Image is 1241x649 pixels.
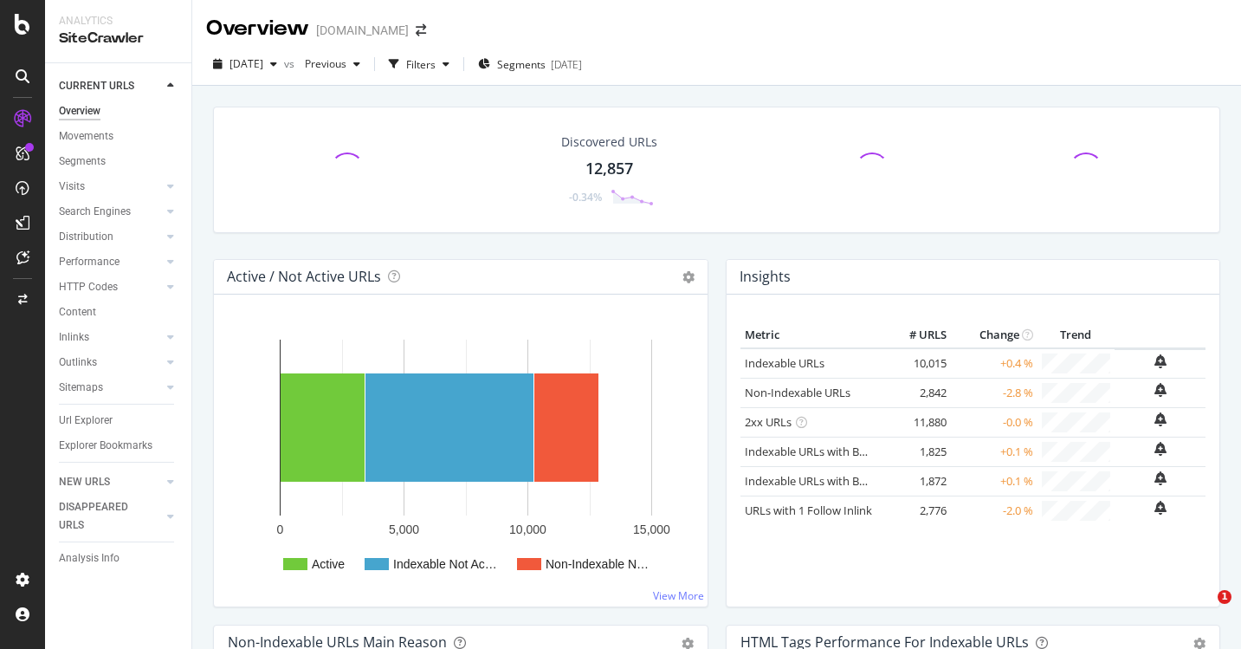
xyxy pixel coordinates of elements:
[59,498,146,535] div: DISAPPEARED URLS
[277,522,284,536] text: 0
[206,14,309,43] div: Overview
[653,588,704,603] a: View More
[1154,412,1167,426] div: bell-plus
[59,253,120,271] div: Performance
[745,355,824,371] a: Indexable URLs
[59,77,134,95] div: CURRENT URLS
[59,228,162,246] a: Distribution
[59,14,178,29] div: Analytics
[59,303,179,321] a: Content
[59,303,96,321] div: Content
[59,549,120,568] div: Analysis Info
[389,522,419,536] text: 5,000
[59,328,162,347] a: Inlinks
[546,557,649,571] text: Non-Indexable N…
[497,57,546,72] span: Segments
[59,102,179,120] a: Overview
[951,496,1037,525] td: -2.0 %
[551,57,582,72] div: [DATE]
[298,50,367,78] button: Previous
[633,522,670,536] text: 15,000
[1154,501,1167,515] div: bell-plus
[59,473,110,491] div: NEW URLS
[59,354,162,372] a: Outlinks
[312,557,345,571] text: Active
[59,412,113,430] div: Url Explorer
[59,127,113,146] div: Movements
[1037,322,1115,348] th: Trend
[59,153,179,171] a: Segments
[382,50,456,78] button: Filters
[59,203,131,221] div: Search Engines
[882,378,951,407] td: 2,842
[393,557,497,571] text: Indexable Not Ac…
[740,265,791,289] h4: Insights
[416,24,426,36] div: arrow-right-arrow-left
[59,437,179,455] a: Explorer Bookmarks
[509,522,546,536] text: 10,000
[951,437,1037,466] td: +0.1 %
[471,50,589,78] button: Segments[DATE]
[745,414,792,430] a: 2xx URLs
[59,354,97,372] div: Outlinks
[882,407,951,437] td: 11,880
[59,549,179,568] a: Analysis Info
[59,77,162,95] a: CURRENT URLS
[585,158,633,180] div: 12,857
[882,322,951,348] th: # URLS
[59,29,178,49] div: SiteCrawler
[951,322,1037,348] th: Change
[745,444,889,459] a: Indexable URLs with Bad H1
[316,22,409,39] div: [DOMAIN_NAME]
[59,153,106,171] div: Segments
[228,322,694,593] svg: A chart.
[59,178,162,196] a: Visits
[298,56,346,71] span: Previous
[882,466,951,496] td: 1,872
[951,466,1037,496] td: +0.1 %
[206,50,284,78] button: [DATE]
[59,178,85,196] div: Visits
[59,473,162,491] a: NEW URLS
[59,278,162,296] a: HTTP Codes
[59,437,152,455] div: Explorer Bookmarks
[740,322,882,348] th: Metric
[59,498,162,535] a: DISAPPEARED URLS
[229,56,263,71] span: 2025 Aug. 15th
[882,348,951,379] td: 10,015
[1182,590,1224,632] iframe: Intercom live chat
[59,379,162,397] a: Sitemaps
[682,271,695,283] i: Options
[406,57,436,72] div: Filters
[951,348,1037,379] td: +0.4 %
[1154,383,1167,397] div: bell-plus
[227,265,381,289] h4: Active / Not Active URLs
[59,203,162,221] a: Search Engines
[59,412,179,430] a: Url Explorer
[951,407,1037,437] td: -0.0 %
[1154,442,1167,456] div: bell-plus
[59,328,89,347] div: Inlinks
[59,379,103,397] div: Sitemaps
[59,228,113,246] div: Distribution
[59,127,179,146] a: Movements
[951,378,1037,407] td: -2.8 %
[1154,354,1167,368] div: bell-plus
[1154,471,1167,485] div: bell-plus
[1218,590,1231,604] span: 1
[745,503,872,518] a: URLs with 1 Follow Inlink
[59,278,118,296] div: HTTP Codes
[284,56,298,71] span: vs
[745,473,934,489] a: Indexable URLs with Bad Description
[745,385,850,400] a: Non-Indexable URLs
[561,133,657,151] div: Discovered URLs
[569,190,602,204] div: -0.34%
[59,253,162,271] a: Performance
[59,102,100,120] div: Overview
[882,437,951,466] td: 1,825
[882,496,951,525] td: 2,776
